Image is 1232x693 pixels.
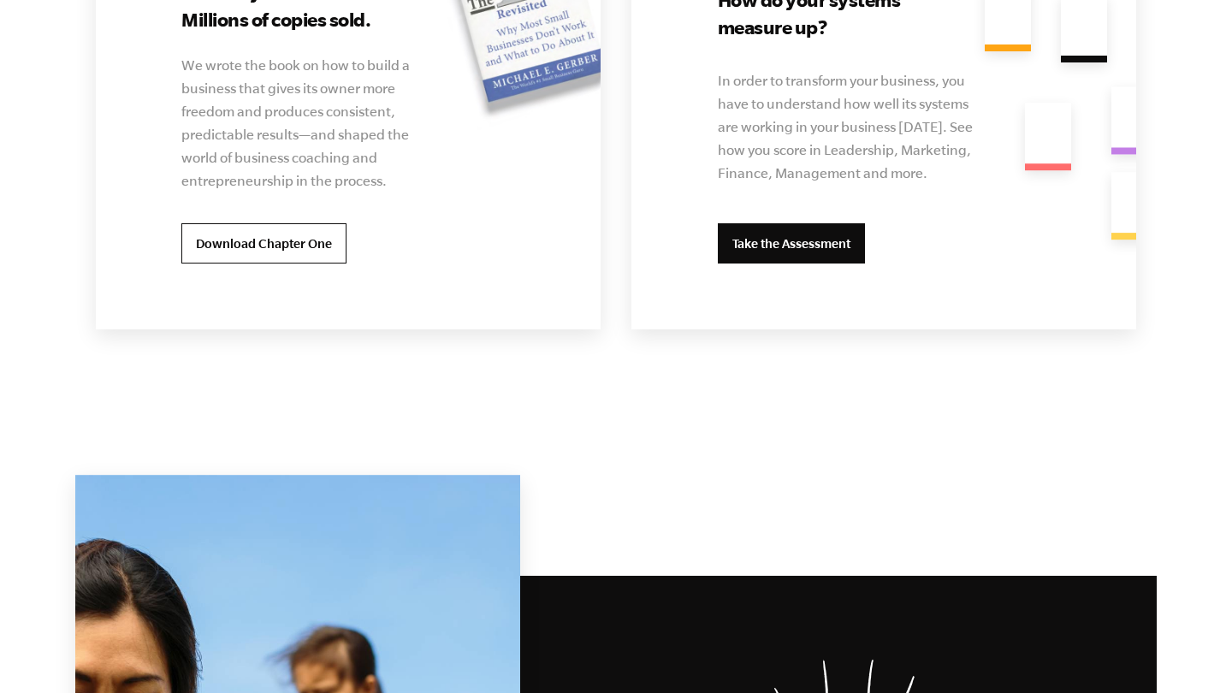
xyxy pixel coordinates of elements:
p: In order to transform your business, you have to understand how well its systems are working in y... [718,69,980,185]
iframe: Chat Widget [1146,611,1232,693]
p: We wrote the book on how to build a business that gives its owner more freedom and produces consi... [181,54,412,192]
a: Take the Assessment [718,223,865,264]
a: Download Chapter One [181,223,346,264]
